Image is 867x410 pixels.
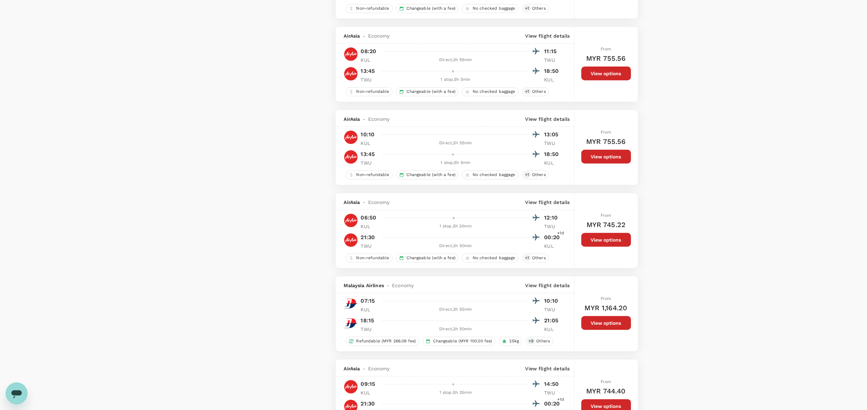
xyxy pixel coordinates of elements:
[581,150,631,164] button: View options
[529,172,549,178] span: Others
[544,140,562,147] p: TWU
[557,230,564,237] span: +1d
[361,140,378,147] p: KUL
[586,136,626,147] h6: MYR 755.56
[525,199,570,206] p: View flight details
[6,382,28,404] iframe: Button to launch messaging window
[361,150,375,158] p: 13:45
[544,306,562,313] p: TWU
[382,57,529,64] div: Direct , 2h 55min
[522,4,549,13] div: +1Others
[544,214,562,222] p: 12:10
[544,233,562,242] p: 00:20
[404,89,458,95] span: Changeable (with a fee)
[361,297,375,305] p: 07:15
[601,130,611,135] span: From
[404,6,458,11] span: Changeable (with a fee)
[587,219,626,230] h6: MYR 745.22
[544,380,562,388] p: 14:50
[354,89,392,95] span: Non-refundable
[346,170,393,179] div: Non-refundable
[499,337,522,346] div: 25kg
[544,130,562,139] p: 13:05
[522,254,549,263] div: +1Others
[361,67,375,75] p: 13:45
[361,400,375,408] p: 21:30
[344,150,358,164] img: AK
[581,233,631,247] button: View options
[470,89,518,95] span: No checked baggage
[462,87,519,96] div: No checked baggage
[382,76,529,83] div: 1 stop , 5h 5min
[557,396,564,403] span: +1d
[344,32,360,39] span: AirAsia
[384,282,392,289] span: -
[361,159,378,166] p: TWU
[544,150,562,158] p: 18:50
[382,243,529,250] div: Direct , 2h 50min
[361,233,375,242] p: 21:30
[382,326,529,333] div: Direct , 2h 50min
[544,297,562,305] p: 10:10
[404,255,458,261] span: Changeable (with a fee)
[470,6,518,11] span: No checked baggage
[527,338,535,344] span: + 9
[361,76,378,83] p: TWU
[525,365,570,372] p: View flight details
[382,140,529,147] div: Direct , 2h 55min
[346,337,419,346] div: Refundable (MYR 266.09 fee)
[344,380,358,394] img: AK
[581,67,631,80] button: View options
[361,380,375,388] p: 09:15
[344,297,358,311] img: MH
[462,4,519,13] div: No checked baggage
[585,302,628,313] h6: MYR 1,164.20
[346,254,393,263] div: Non-refundable
[396,87,459,96] div: Changeable (with a fee)
[601,296,611,301] span: From
[344,282,384,289] span: Malaysia Airlines
[354,6,392,11] span: Non-refundable
[544,159,562,166] p: KUL
[462,170,519,179] div: No checked baggage
[601,379,611,384] span: From
[529,6,549,11] span: Others
[544,76,562,83] p: KUL
[360,199,368,206] span: -
[470,255,518,261] span: No checked baggage
[368,32,390,39] span: Economy
[544,400,562,408] p: 00:20
[431,338,495,344] span: Changeable (MYR 100.00 fee)
[361,130,375,139] p: 10:10
[344,214,358,227] img: AK
[470,172,518,178] span: No checked baggage
[423,337,495,346] div: Changeable (MYR 100.00 fee)
[392,282,414,289] span: Economy
[396,170,459,179] div: Changeable (with a fee)
[544,316,562,325] p: 21:05
[344,67,358,81] img: AK
[360,32,368,39] span: -
[404,172,458,178] span: Changeable (with a fee)
[361,47,376,56] p: 08:20
[601,213,611,218] span: From
[544,223,562,230] p: TWU
[581,316,631,330] button: View options
[344,130,358,144] img: AK
[525,32,570,39] p: View flight details
[354,338,419,344] span: Refundable (MYR 266.09 fee)
[524,6,531,11] span: + 1
[361,243,378,250] p: TWU
[529,255,549,261] span: Others
[361,57,378,64] p: KUL
[529,89,549,95] span: Others
[346,87,393,96] div: Non-refundable
[344,199,360,206] span: AirAsia
[544,326,562,333] p: KUL
[360,116,368,123] span: -
[524,255,531,261] span: + 1
[368,365,390,372] span: Economy
[586,385,626,397] h6: MYR 744.40
[344,233,358,247] img: AK
[368,116,390,123] span: Economy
